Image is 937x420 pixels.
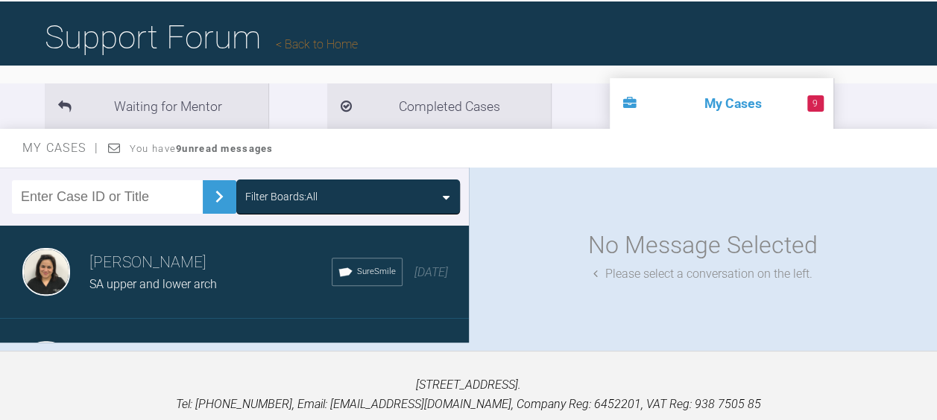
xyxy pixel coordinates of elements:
[176,143,273,154] strong: 9 unread messages
[245,188,318,205] div: Filter Boards: All
[130,143,274,154] span: You have
[357,265,396,279] span: SureSmile
[207,185,231,209] img: chevronRight.28bd32b0.svg
[807,95,824,112] span: 9
[610,78,833,129] li: My Cases
[276,37,358,51] a: Back to Home
[414,265,448,279] span: [DATE]
[22,248,70,296] img: Swati Anand
[89,250,332,276] h3: [PERSON_NAME]
[45,11,358,63] h1: Support Forum
[22,341,70,389] img: Swati Anand
[588,226,818,264] div: No Message Selected
[45,83,268,129] li: Waiting for Mentor
[24,375,913,413] p: [STREET_ADDRESS]. Tel: [PHONE_NUMBER], Email: [EMAIL_ADDRESS][DOMAIN_NAME], Company Reg: 6452201,...
[327,83,551,129] li: Completed Cases
[22,141,99,155] span: My Cases
[593,264,813,284] div: Please select a conversation on the left.
[89,277,217,291] span: SA upper and lower arch
[12,180,203,214] input: Enter Case ID or Title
